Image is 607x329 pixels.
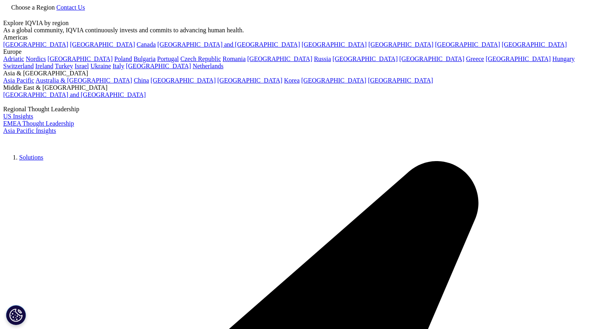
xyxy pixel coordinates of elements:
a: [GEOGRAPHIC_DATA] and [GEOGRAPHIC_DATA] [157,41,300,48]
span: Choose a Region [11,4,55,11]
a: Ukraine [91,63,111,69]
a: Hungary [552,55,575,62]
img: 2093_analyzing-data-using-big-screen-display-and-laptop.png [3,99,412,328]
a: Nordics [26,55,46,62]
a: Poland [114,55,132,62]
a: Greece [466,55,484,62]
a: Canada [136,41,156,48]
a: Portugal [157,55,179,62]
a: [GEOGRAPHIC_DATA] and [GEOGRAPHIC_DATA] [3,91,146,98]
a: Asia Pacific [3,77,34,84]
a: Adriatic [3,55,24,62]
a: [GEOGRAPHIC_DATA] [502,41,567,48]
a: China [134,77,149,84]
a: [GEOGRAPHIC_DATA] [47,55,113,62]
a: Contact Us [56,4,85,11]
a: Israel [75,63,89,69]
a: Switzerland [3,63,34,69]
a: [GEOGRAPHIC_DATA] [217,77,283,84]
a: [GEOGRAPHIC_DATA] [435,41,500,48]
div: As a global community, IQVIA continuously invests and commits to advancing human health. [3,27,604,34]
a: Turkey [55,63,73,69]
button: Cookies Settings [6,305,26,325]
a: [GEOGRAPHIC_DATA] [368,41,433,48]
a: [GEOGRAPHIC_DATA] [399,55,465,62]
a: [GEOGRAPHIC_DATA] [301,77,366,84]
div: Asia & [GEOGRAPHIC_DATA] [3,70,604,77]
a: [GEOGRAPHIC_DATA] [332,55,397,62]
a: Korea [284,77,300,84]
a: Ireland [35,63,53,69]
a: Italy [113,63,124,69]
div: Explore IQVIA by region [3,20,604,27]
a: [GEOGRAPHIC_DATA] [70,41,135,48]
div: Europe [3,48,604,55]
a: [GEOGRAPHIC_DATA] [150,77,216,84]
a: Russia [314,55,331,62]
a: Romania [223,55,246,62]
a: [GEOGRAPHIC_DATA] [302,41,367,48]
a: Australia & [GEOGRAPHIC_DATA] [36,77,132,84]
div: Middle East & [GEOGRAPHIC_DATA] [3,84,604,91]
a: [GEOGRAPHIC_DATA] [3,41,68,48]
a: Czech Republic [180,55,221,62]
a: Netherlands [193,63,223,69]
a: Bulgaria [134,55,156,62]
div: Americas [3,34,604,41]
a: [GEOGRAPHIC_DATA] [368,77,433,84]
a: [GEOGRAPHIC_DATA] [486,55,551,62]
a: [GEOGRAPHIC_DATA] [247,55,312,62]
a: [GEOGRAPHIC_DATA] [126,63,191,69]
